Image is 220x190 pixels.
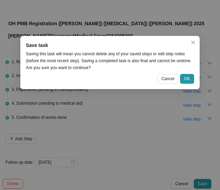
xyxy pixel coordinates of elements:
[157,74,178,84] button: Cancel
[188,38,198,47] button: Close
[191,40,196,45] span: close
[184,75,190,82] span: OK
[180,74,194,84] button: OK
[26,50,194,71] div: Saving this task will mean you cannot delete any of your saved steps or edit step notes (before t...
[161,75,174,82] span: Cancel
[26,41,194,49] div: Save task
